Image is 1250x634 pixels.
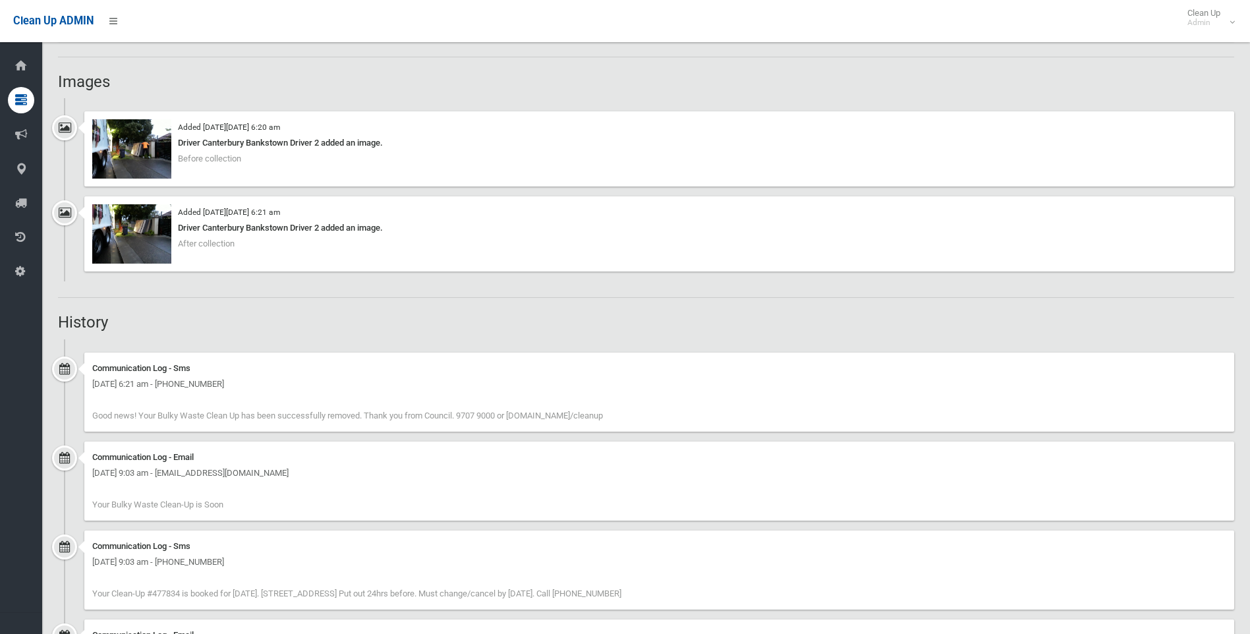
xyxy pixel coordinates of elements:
[1187,18,1220,28] small: Admin
[92,360,1226,376] div: Communication Log - Sms
[92,220,1226,236] div: Driver Canterbury Bankstown Driver 2 added an image.
[178,154,241,163] span: Before collection
[92,500,223,509] span: Your Bulky Waste Clean-Up is Soon
[178,208,280,217] small: Added [DATE][DATE] 6:21 am
[58,314,1234,331] h2: History
[92,589,621,598] span: Your Clean-Up #477834 is booked for [DATE]. [STREET_ADDRESS] Put out 24hrs before. Must change/ca...
[1181,8,1234,28] span: Clean Up
[92,204,171,264] img: 2025-08-2006.20.532983560925449842185.jpg
[92,538,1226,554] div: Communication Log - Sms
[58,73,1234,90] h2: Images
[92,119,171,179] img: 2025-08-2006.20.384895814190265709897.jpg
[178,123,280,132] small: Added [DATE][DATE] 6:20 am
[92,135,1226,151] div: Driver Canterbury Bankstown Driver 2 added an image.
[92,376,1226,392] div: [DATE] 6:21 am - [PHONE_NUMBER]
[178,239,235,248] span: After collection
[92,449,1226,465] div: Communication Log - Email
[92,465,1226,481] div: [DATE] 9:03 am - [EMAIL_ADDRESS][DOMAIN_NAME]
[92,554,1226,570] div: [DATE] 9:03 am - [PHONE_NUMBER]
[92,411,603,420] span: Good news! Your Bulky Waste Clean Up has been successfully removed. Thank you from Council. 9707 ...
[13,14,94,27] span: Clean Up ADMIN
